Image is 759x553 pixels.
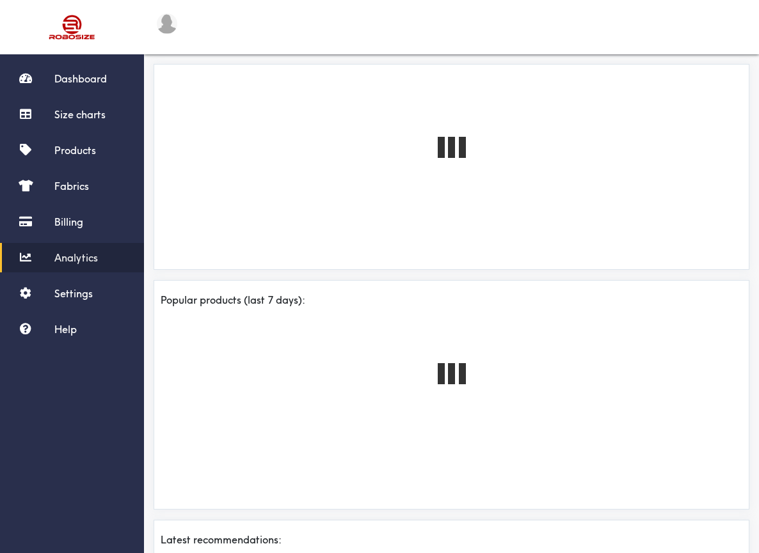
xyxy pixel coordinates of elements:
[54,144,96,157] span: Products
[161,293,742,307] div: Popular products (last 7 days):
[54,287,93,300] span: Settings
[24,10,120,45] img: Robosize
[54,180,89,192] span: Fabrics
[54,108,106,121] span: Size charts
[161,533,742,547] div: Latest recommendations:
[54,72,107,85] span: Dashboard
[54,251,98,264] span: Analytics
[54,215,83,228] span: Billing
[54,323,77,336] span: Help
